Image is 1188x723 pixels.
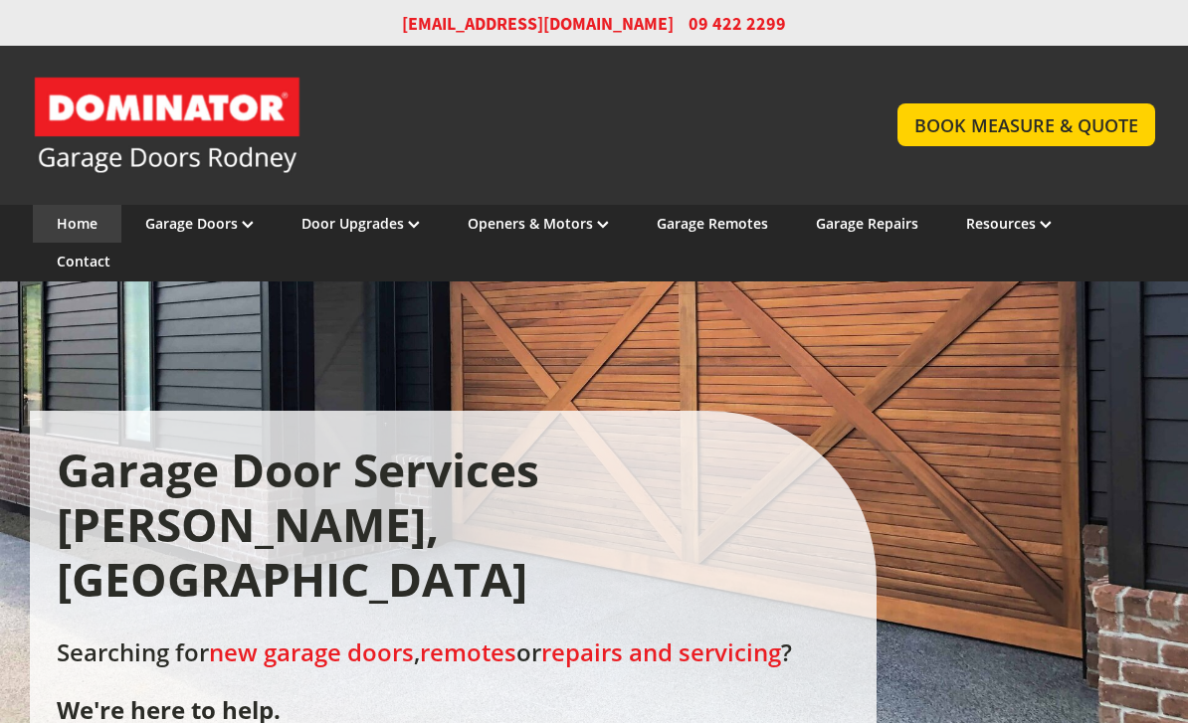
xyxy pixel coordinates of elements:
[541,636,781,668] a: repairs and servicing
[897,103,1155,146] a: BOOK MEASURE & QUOTE
[420,636,516,668] a: remotes
[57,214,98,233] a: Home
[966,214,1052,233] a: Resources
[402,12,674,36] a: [EMAIL_ADDRESS][DOMAIN_NAME]
[816,214,918,233] a: Garage Repairs
[657,214,768,233] a: Garage Remotes
[209,636,414,668] a: new garage doors
[468,214,609,233] a: Openers & Motors
[301,214,420,233] a: Door Upgrades
[57,443,849,608] h1: Garage Door Services [PERSON_NAME], [GEOGRAPHIC_DATA]
[689,12,786,36] a: 09 422 2299
[33,76,857,175] a: Garage Door and Secure Access Solutions homepage
[57,252,110,271] a: Contact
[145,214,254,233] a: Garage Doors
